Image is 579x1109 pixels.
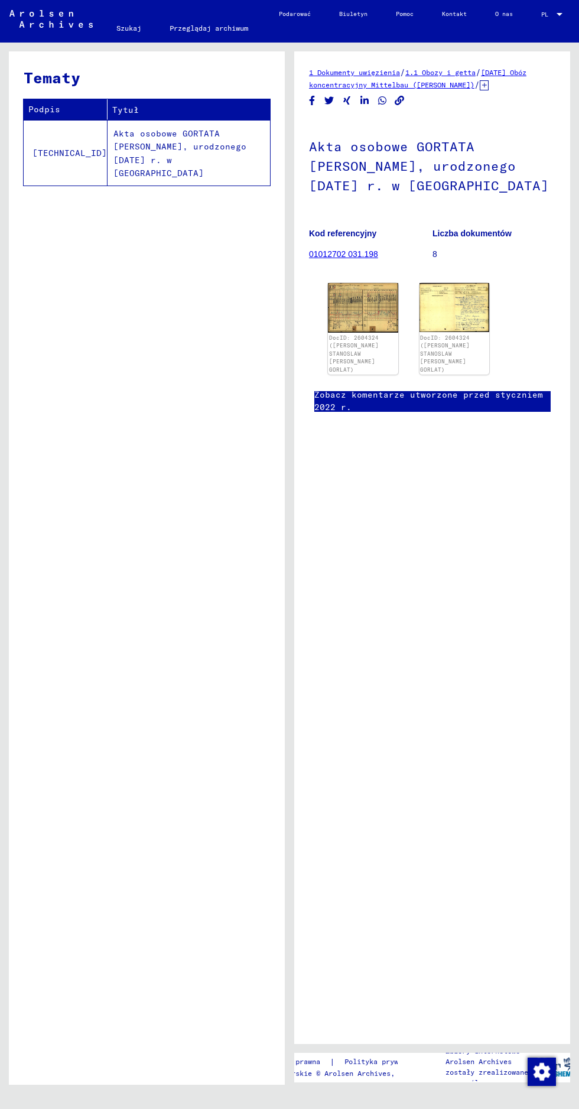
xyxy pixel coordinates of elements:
font: / [400,67,405,77]
font: Biuletyn [339,10,367,18]
a: 1.1 Obozy i getta [405,68,476,77]
img: Zmiana zgody [528,1058,556,1086]
a: Zobacz komentarze utworzone przed styczniem 2022 r. [314,389,551,414]
img: Arolsen_neg.svg [9,10,93,28]
font: 8 [432,249,437,259]
button: Udostępnij na Facebooku [306,93,318,108]
font: Tytuł [112,105,139,115]
font: Akta osobowe GORTATA [PERSON_NAME], urodzonego [DATE] r. w [GEOGRAPHIC_DATA] [113,128,246,179]
font: Tematy [24,68,80,87]
button: Kopiuj link [393,93,406,108]
font: Zobacz komentarze utworzone przed styczniem 2022 r. [314,389,543,412]
font: [TECHNICAL_ID] [32,148,107,158]
button: Udostępnij na LinkedIn [359,93,371,108]
font: Szukaj [116,24,141,32]
font: Pomoc [396,10,414,18]
font: Prawa autorskie © Arolsen Archives, 2021 [250,1069,415,1078]
button: Udostępnij na Twitterze [323,93,336,108]
button: Udostępnij na WhatsAppie [376,93,389,108]
img: 001.jpg [328,283,398,333]
img: 002.jpg [419,283,490,332]
button: Udostępnij na Xing [341,93,353,108]
font: / [476,67,481,77]
font: Akta osobowe GORTATA [PERSON_NAME], urodzonego [DATE] r. w [GEOGRAPHIC_DATA] [309,138,549,194]
font: Kod referencyjny [309,229,376,238]
a: DocID: 2604324 ([PERSON_NAME] STANOSLAW [PERSON_NAME] GORLAT) [329,334,379,373]
a: Szukaj [102,14,155,43]
font: O nas [495,10,513,18]
a: DocID: 2604324 ([PERSON_NAME] STANOSLAW [PERSON_NAME] GORLAT) [420,334,470,373]
font: Polityka prywatności [344,1057,427,1066]
a: Polityka prywatności [335,1056,441,1068]
font: zostały zrealizowane we współpracy z [445,1068,528,1087]
font: PL [541,11,548,18]
font: Podpis [28,104,60,115]
font: Kontakt [442,10,467,18]
font: Liczba dokumentów [432,229,512,238]
font: / [474,79,480,90]
font: | [330,1056,335,1067]
font: Podarować [279,10,311,18]
a: 1 Dokumenty uwięzienia [309,68,400,77]
font: Przeglądaj archiwum [170,24,248,32]
a: Przeglądaj archiwum [155,14,262,43]
a: 01012702 031.198 [309,249,378,259]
